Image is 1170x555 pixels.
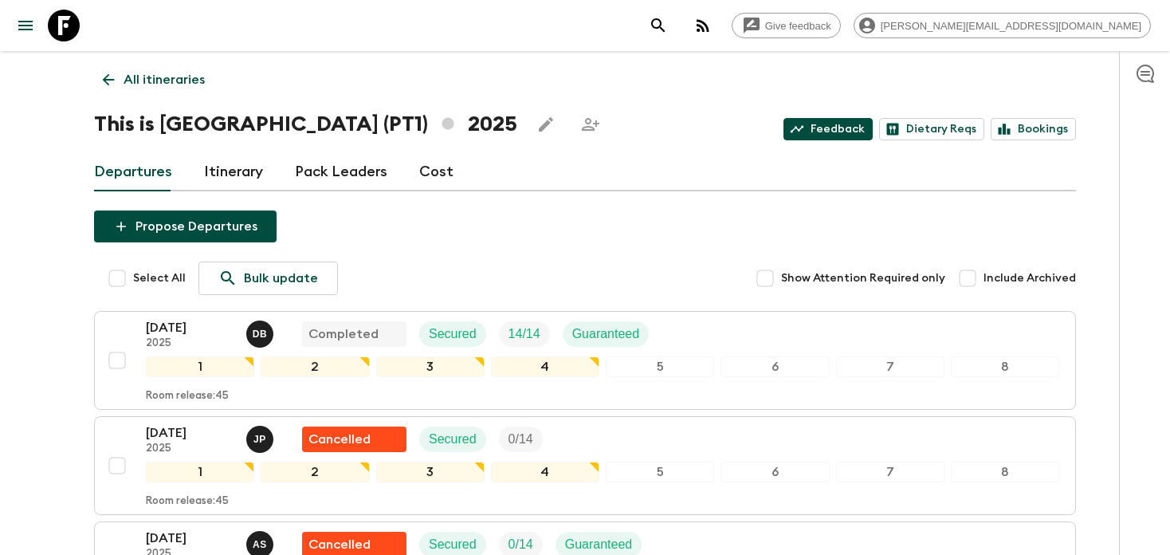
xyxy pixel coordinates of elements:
p: 2025 [146,443,234,455]
div: Flash Pack cancellation [302,427,406,452]
div: Trip Fill [499,321,550,347]
div: Secured [419,321,486,347]
p: 0 / 14 [508,430,533,449]
div: 7 [836,356,944,377]
a: Bulk update [198,262,338,295]
button: menu [10,10,41,41]
p: 14 / 14 [508,325,540,344]
span: Give feedback [756,20,840,32]
span: [PERSON_NAME][EMAIL_ADDRESS][DOMAIN_NAME] [872,20,1150,32]
div: 4 [491,462,599,482]
button: Edit this itinerary [530,108,562,140]
h1: This is [GEOGRAPHIC_DATA] (PT1) 2025 [94,108,517,140]
span: Share this itinerary [575,108,607,140]
p: [DATE] [146,318,234,337]
div: Trip Fill [499,427,543,452]
div: 3 [376,462,485,482]
div: 1 [146,356,254,377]
p: [DATE] [146,529,234,548]
button: search adventures [642,10,674,41]
a: Feedback [783,118,873,140]
div: 7 [836,462,944,482]
div: 6 [720,356,829,377]
span: Anne Sgrazzutti [246,536,277,549]
p: Cancelled [308,430,371,449]
a: All itineraries [94,64,214,96]
p: A S [253,538,267,551]
div: 8 [951,356,1059,377]
p: Bulk update [244,269,318,288]
div: 5 [606,462,714,482]
div: [PERSON_NAME][EMAIL_ADDRESS][DOMAIN_NAME] [854,13,1151,38]
a: Departures [94,153,172,191]
div: 8 [951,462,1059,482]
button: [DATE]2025Josefina PaezFlash Pack cancellationSecuredTrip Fill12345678Room release:45 [94,416,1076,515]
a: Cost [419,153,453,191]
a: Give feedback [732,13,841,38]
p: Secured [429,325,477,344]
span: Select All [133,270,186,286]
button: JP [246,426,277,453]
p: Completed [308,325,379,344]
div: Secured [419,427,486,452]
p: Room release: 45 [146,390,229,403]
div: 4 [491,356,599,377]
p: J P [253,433,266,446]
button: [DATE]2025Diana BedoyaCompletedSecuredTrip FillGuaranteed12345678Room release:45 [94,311,1076,410]
a: Pack Leaders [295,153,387,191]
span: Diana Bedoya [246,325,277,338]
p: Secured [429,535,477,554]
p: 2025 [146,337,234,350]
p: Room release: 45 [146,495,229,508]
p: All itineraries [124,70,205,89]
p: [DATE] [146,423,234,443]
div: 2 [261,356,369,377]
p: Guaranteed [572,325,640,344]
span: Include Archived [984,270,1076,286]
a: Bookings [991,118,1076,140]
div: 1 [146,462,254,482]
button: Propose Departures [94,211,277,242]
div: 3 [376,356,485,377]
div: 2 [261,462,369,482]
p: 0 / 14 [508,535,533,554]
span: Show Attention Required only [781,270,945,286]
a: Dietary Reqs [879,118,984,140]
p: Secured [429,430,477,449]
span: Josefina Paez [246,431,277,443]
div: 6 [720,462,829,482]
div: 5 [606,356,714,377]
p: Guaranteed [565,535,633,554]
a: Itinerary [204,153,263,191]
p: Cancelled [308,535,371,554]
